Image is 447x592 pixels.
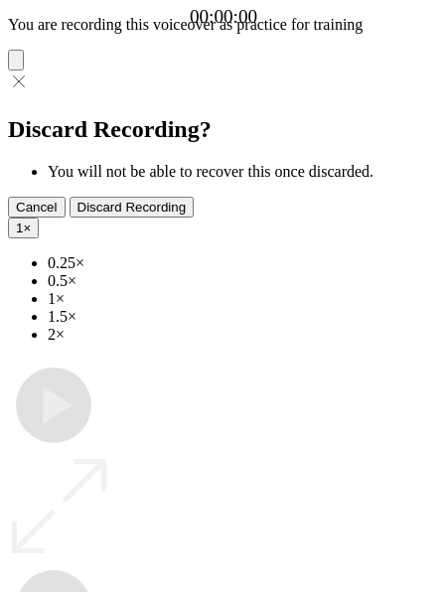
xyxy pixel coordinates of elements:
li: You will not be able to recover this once discarded. [48,163,439,181]
button: Cancel [8,197,66,218]
li: 1× [48,290,439,308]
a: 00:00:00 [190,6,257,28]
h2: Discard Recording? [8,116,439,143]
span: 1 [16,221,23,235]
button: Discard Recording [70,197,195,218]
li: 1.5× [48,308,439,326]
li: 0.5× [48,272,439,290]
li: 0.25× [48,254,439,272]
li: 2× [48,326,439,344]
button: 1× [8,218,39,238]
p: You are recording this voiceover as practice for training [8,16,439,34]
